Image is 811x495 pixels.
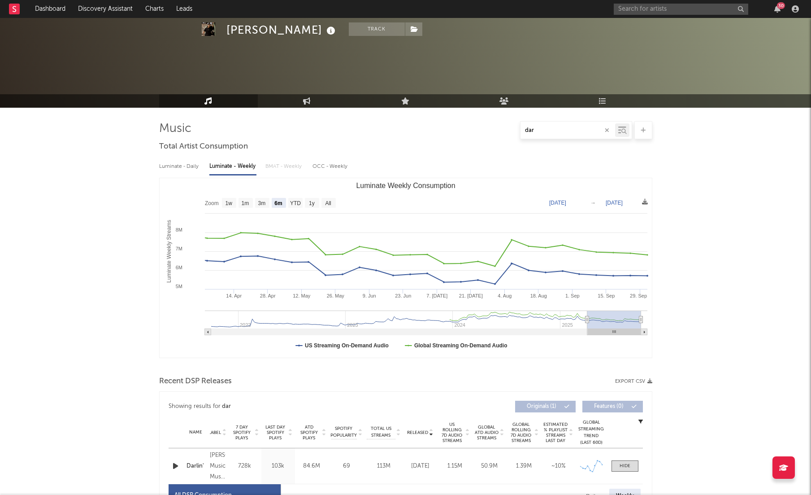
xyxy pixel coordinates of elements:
text: 28. Apr [260,293,275,298]
text: → [590,200,596,206]
button: Features(0) [582,401,643,412]
button: Originals(1) [515,401,576,412]
span: Global Rolling 7D Audio Streams [509,422,533,443]
div: Luminate - Weekly [209,159,256,174]
div: Luminate - Daily [159,159,200,174]
text: All [325,200,331,206]
text: YTD [290,200,300,206]
div: 1.15M [440,462,470,471]
text: 1. Sep [565,293,579,298]
text: 18. Aug [530,293,546,298]
div: [DATE] [405,462,435,471]
div: 50.9M [474,462,504,471]
span: US Rolling 7D Audio Streams [440,422,464,443]
div: 30 [777,2,785,9]
text: 1m [241,200,249,206]
text: 3m [258,200,265,206]
a: Darlin' [186,462,205,471]
span: Spotify Popularity [330,425,357,439]
div: dar [222,401,231,412]
text: [DATE] [606,200,623,206]
span: ATD Spotify Plays [297,425,321,441]
button: 30 [774,5,781,13]
text: 29. Sep [630,293,647,298]
text: 12. May [293,293,311,298]
text: 4. Aug [498,293,512,298]
div: 1.39M [509,462,539,471]
text: 5M [175,284,182,289]
span: Last Day Spotify Plays [264,425,287,441]
span: Features ( 0 ) [588,404,629,409]
input: Search by song name or URL [520,127,615,134]
text: 1y [309,200,315,206]
text: 1w [225,200,232,206]
div: 103k [264,462,293,471]
div: [PERSON_NAME] [226,22,338,37]
button: Export CSV [615,379,652,384]
text: 7. [DATE] [426,293,447,298]
div: Showing results for [169,401,406,412]
text: 7M [175,246,182,251]
text: 21. [DATE] [459,293,482,298]
span: 7 Day Spotify Plays [230,425,254,441]
button: Track [349,22,405,36]
text: 6m [274,200,282,206]
text: 6M [175,265,182,270]
text: Zoom [205,200,219,206]
text: 14. Apr [226,293,242,298]
span: Label [208,430,221,435]
text: Global Streaming On-Demand Audio [414,342,507,349]
text: 26. May [326,293,344,298]
text: Luminate Weekly Streams [165,220,172,283]
span: Recent DSP Releases [159,376,232,387]
div: 113M [367,462,401,471]
text: 23. Jun [395,293,411,298]
text: Luminate Weekly Consumption [356,182,455,189]
text: [DATE] [549,200,566,206]
span: Estimated % Playlist Streams Last Day [543,422,568,443]
div: Name [186,429,205,436]
span: Originals ( 1 ) [521,404,562,409]
div: Global Streaming Trend (Last 60D) [578,419,605,446]
div: [PERSON_NAME] Music/[PERSON_NAME] Music Nashville [210,450,226,482]
input: Search for artists [614,4,748,15]
div: OCC - Weekly [312,159,348,174]
div: 728k [230,462,259,471]
text: US Streaming On-Demand Audio [305,342,389,349]
span: Global ATD Audio Streams [474,425,499,441]
div: 84.6M [297,462,326,471]
svg: Luminate Weekly Consumption [160,178,652,358]
text: 8M [175,227,182,232]
span: Total Artist Consumption [159,141,248,152]
span: Released [407,430,428,435]
span: Total US Streams [367,425,395,439]
text: 15. Sep [598,293,615,298]
div: ~ 10 % [543,462,573,471]
text: 9. Jun [362,293,376,298]
div: 69 [331,462,362,471]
